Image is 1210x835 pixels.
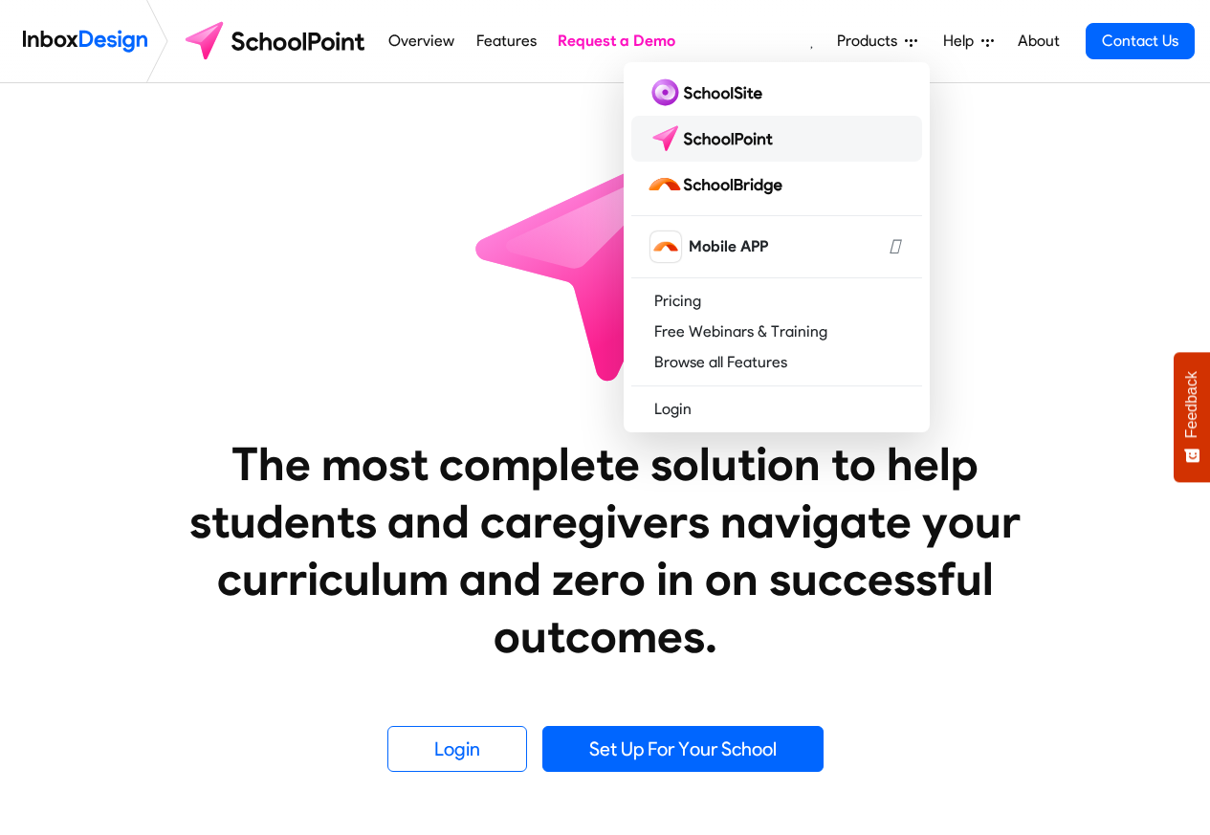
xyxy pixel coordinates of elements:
[384,22,460,60] a: Overview
[387,726,527,772] a: Login
[631,394,922,425] a: Login
[935,22,1001,60] a: Help
[631,224,922,270] a: schoolbridge icon Mobile APP
[553,22,681,60] a: Request a Demo
[689,235,768,258] span: Mobile APP
[471,22,541,60] a: Features
[647,77,770,108] img: schoolsite logo
[647,123,781,154] img: schoolpoint logo
[631,347,922,378] a: Browse all Features
[631,317,922,347] a: Free Webinars & Training
[176,18,378,64] img: schoolpoint logo
[1174,352,1210,482] button: Feedback - Show survey
[624,62,930,432] div: Products
[647,169,790,200] img: schoolbridge logo
[1086,23,1195,59] a: Contact Us
[837,30,905,53] span: Products
[151,435,1060,665] heading: The most complete solution to help students and caregivers navigate your curriculum and zero in o...
[650,231,681,262] img: schoolbridge icon
[829,22,925,60] a: Products
[1183,371,1200,438] span: Feedback
[631,286,922,317] a: Pricing
[943,30,981,53] span: Help
[433,83,778,428] img: icon_schoolpoint.svg
[1012,22,1065,60] a: About
[542,726,824,772] a: Set Up For Your School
